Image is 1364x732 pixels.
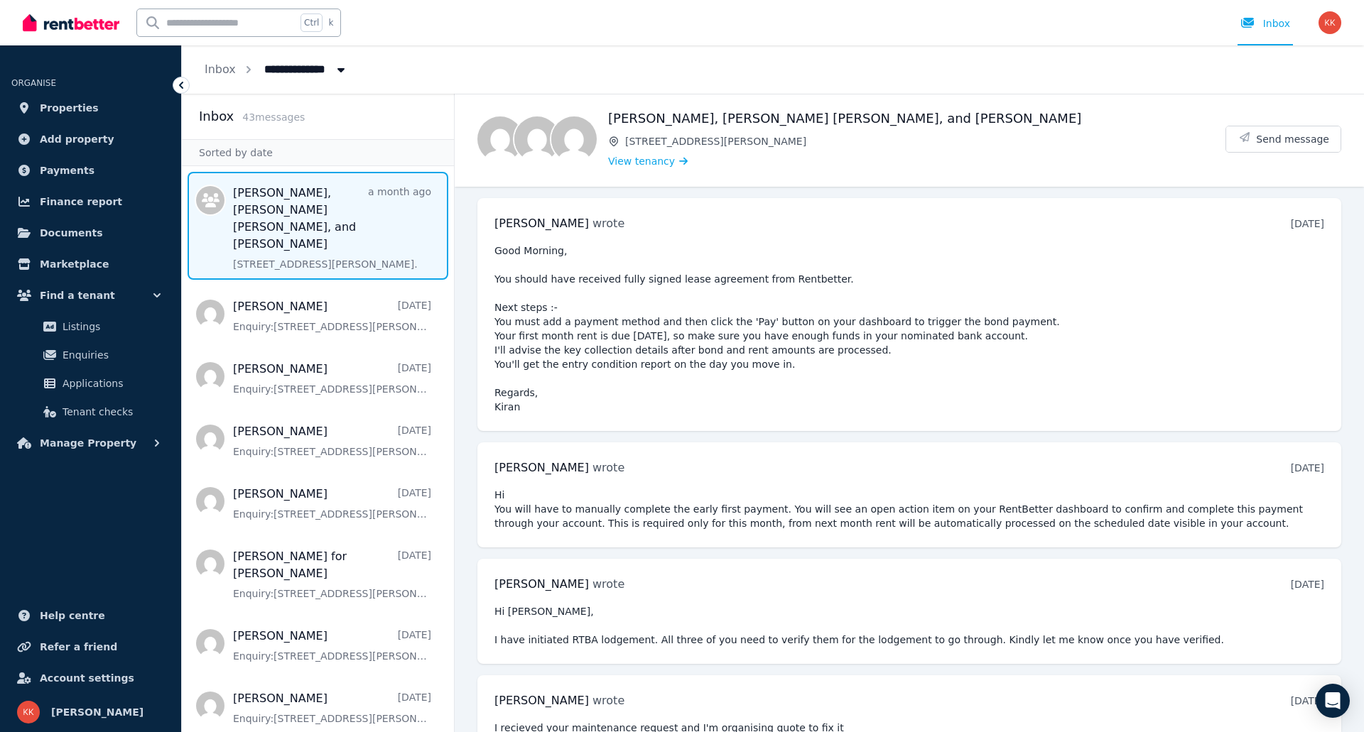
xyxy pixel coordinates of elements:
a: Account settings [11,664,170,692]
span: [PERSON_NAME] [494,694,589,707]
span: Marketplace [40,256,109,273]
span: Refer a friend [40,638,117,655]
a: Marketplace [11,250,170,278]
time: [DATE] [1291,695,1324,706]
a: Documents [11,219,170,247]
span: wrote [592,694,624,707]
div: Sorted by date [182,139,454,166]
time: [DATE] [1291,579,1324,590]
img: Kiran Kumar [1319,11,1341,34]
span: [PERSON_NAME] [494,217,589,230]
img: Tawnee Campbell [551,116,597,162]
pre: Good Morning, You should have received fully signed lease agreement from Rentbetter. Next steps :... [494,244,1324,414]
span: Tenant checks [63,403,158,420]
a: Listings [17,312,164,341]
span: ORGANISE [11,78,56,88]
a: Help centre [11,601,170,630]
div: Open Intercom Messenger [1316,684,1350,718]
a: Add property [11,125,170,153]
a: [PERSON_NAME][DATE]Enquiry:[STREET_ADDRESS][PERSON_NAME]. [233,298,431,334]
a: [PERSON_NAME][DATE]Enquiry:[STREET_ADDRESS][PERSON_NAME]. [233,486,431,521]
pre: Hi You will have to manually complete the early first payment. You will see an open action item o... [494,488,1324,530]
nav: Breadcrumb [182,45,371,94]
span: Payments [40,162,94,179]
span: k [328,17,333,28]
span: Send message [1256,132,1329,146]
img: Joel Crean [514,116,560,162]
a: Finance report [11,187,170,216]
time: [DATE] [1291,462,1324,474]
span: 43 message s [242,111,305,123]
a: Applications [17,369,164,398]
a: Payments [11,156,170,185]
h1: [PERSON_NAME], [PERSON_NAME] [PERSON_NAME], and [PERSON_NAME] [608,109,1225,129]
span: [STREET_ADDRESS][PERSON_NAME] [625,134,1225,148]
time: [DATE] [1291,218,1324,229]
span: Manage Property [40,435,136,452]
a: Refer a friend [11,633,170,661]
span: Add property [40,131,114,148]
span: Help centre [40,607,105,624]
span: View tenancy [608,154,675,168]
a: [PERSON_NAME], [PERSON_NAME] [PERSON_NAME], and [PERSON_NAME]a month ago[STREET_ADDRESS][PERSON_N... [233,185,431,271]
a: [PERSON_NAME] for [PERSON_NAME][DATE]Enquiry:[STREET_ADDRESS][PERSON_NAME]. [233,548,431,601]
span: Find a tenant [40,287,115,304]
span: [PERSON_NAME] [494,461,589,474]
span: Applications [63,375,158,392]
button: Send message [1226,126,1341,152]
button: Find a tenant [11,281,170,310]
a: [PERSON_NAME][DATE]Enquiry:[STREET_ADDRESS][PERSON_NAME]. [233,690,431,726]
a: View tenancy [608,154,688,168]
span: [PERSON_NAME] [494,577,589,591]
a: Properties [11,94,170,122]
span: Account settings [40,670,134,687]
span: Ctrl [301,13,323,32]
img: RentBetter [23,12,119,33]
span: Enquiries [63,346,158,364]
button: Manage Property [11,429,170,457]
pre: Hi [PERSON_NAME], I have initiated RTBA lodgement. All three of you need to verify them for the l... [494,604,1324,647]
span: [PERSON_NAME] [51,704,144,721]
img: Kiran Kumar [17,701,40,723]
span: wrote [592,461,624,474]
a: Inbox [205,62,236,76]
h2: Inbox [199,106,234,126]
span: wrote [592,217,624,230]
div: Inbox [1240,16,1290,31]
span: Listings [63,318,158,335]
a: Enquiries [17,341,164,369]
a: Tenant checks [17,398,164,426]
span: Finance report [40,193,122,210]
a: [PERSON_NAME][DATE]Enquiry:[STREET_ADDRESS][PERSON_NAME]. [233,628,431,663]
a: [PERSON_NAME][DATE]Enquiry:[STREET_ADDRESS][PERSON_NAME]. [233,361,431,396]
span: wrote [592,577,624,591]
a: [PERSON_NAME][DATE]Enquiry:[STREET_ADDRESS][PERSON_NAME]. [233,423,431,459]
span: Documents [40,224,103,241]
img: Dannielle Sheridan Campbell-Crean [477,116,523,162]
span: Properties [40,99,99,116]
